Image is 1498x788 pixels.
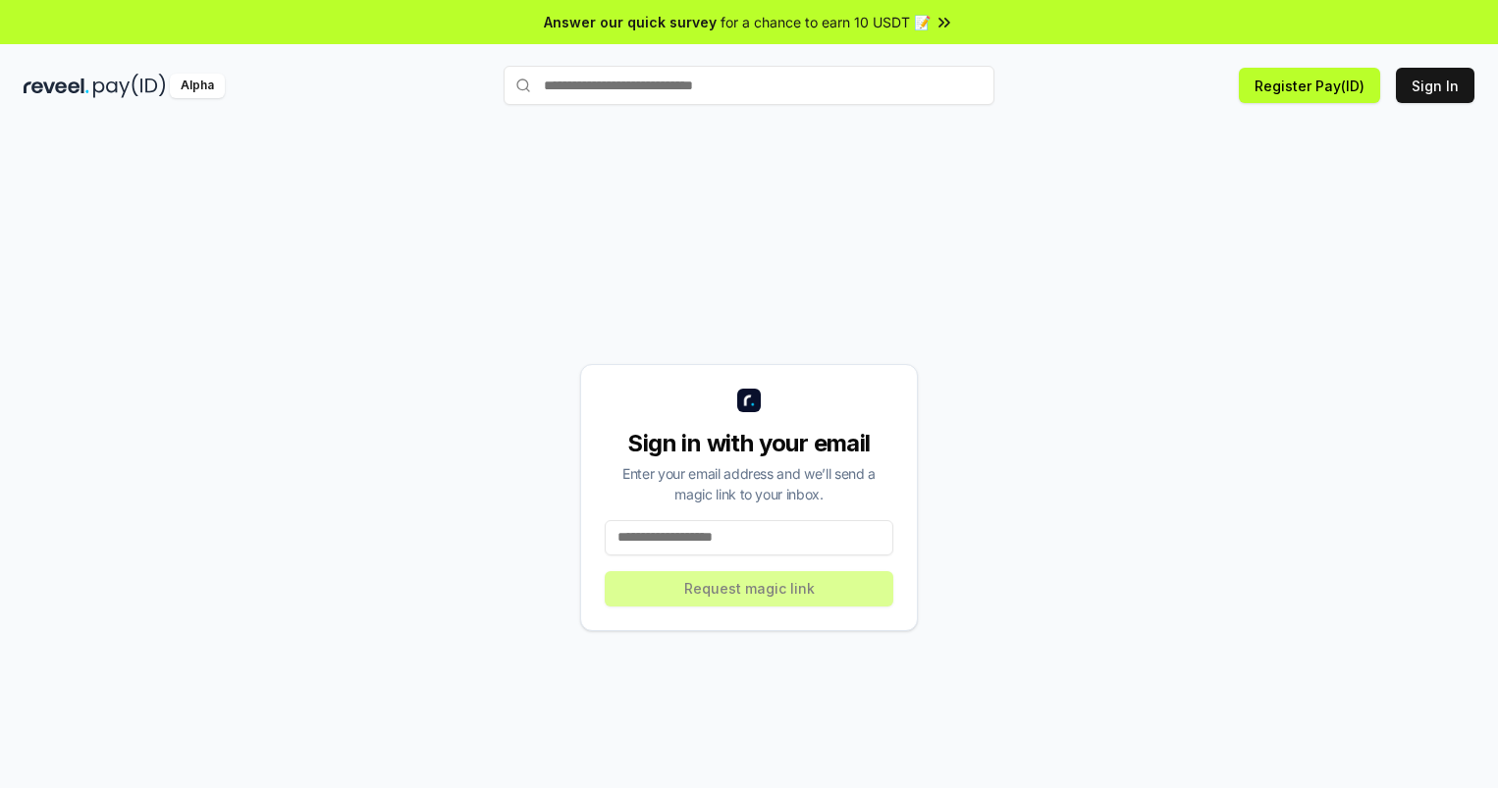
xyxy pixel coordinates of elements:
span: for a chance to earn 10 USDT 📝 [721,12,931,32]
div: Enter your email address and we’ll send a magic link to your inbox. [605,463,893,504]
button: Sign In [1396,68,1474,103]
span: Answer our quick survey [544,12,717,32]
div: Sign in with your email [605,428,893,459]
div: Alpha [170,74,225,98]
button: Register Pay(ID) [1239,68,1380,103]
img: pay_id [93,74,166,98]
img: logo_small [737,389,761,412]
img: reveel_dark [24,74,89,98]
